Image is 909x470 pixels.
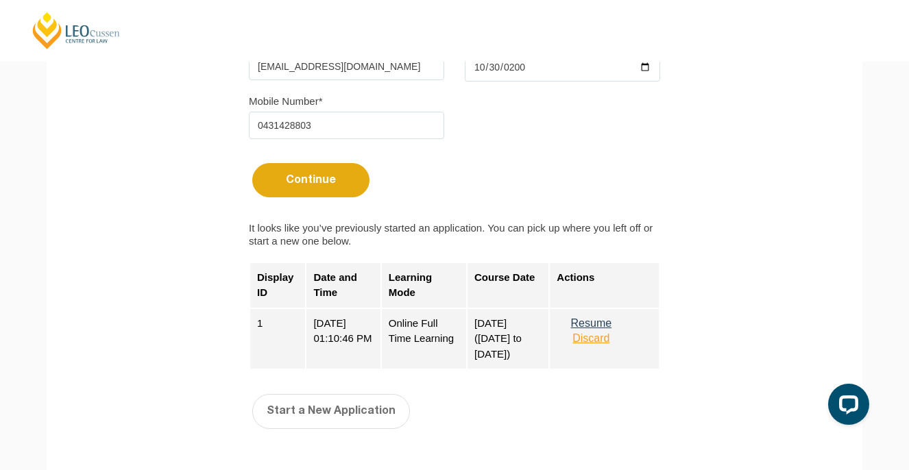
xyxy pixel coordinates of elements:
[313,271,356,299] strong: Date and Time
[381,308,467,370] div: Online Full Time Learning
[252,394,410,428] button: Start a New Application
[557,271,594,283] strong: Actions
[557,317,625,330] button: Resume
[249,112,444,139] input: Mobile Number
[467,308,549,370] div: [DATE] ([DATE] to [DATE])
[249,95,323,108] label: Mobile Number*
[389,271,432,299] strong: Learning Mode
[557,332,625,345] button: Discard
[817,378,875,436] iframe: LiveChat chat widget
[31,11,122,50] a: [PERSON_NAME] Centre for Law
[249,221,660,248] label: It looks like you’ve previously started an application. You can pick up where you left off or sta...
[252,163,369,197] button: Continue
[474,271,535,283] strong: Course Date
[306,308,380,370] div: [DATE] 01:10:46 PM
[250,308,306,370] div: 1
[257,271,293,299] strong: Display ID
[249,53,444,80] input: Email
